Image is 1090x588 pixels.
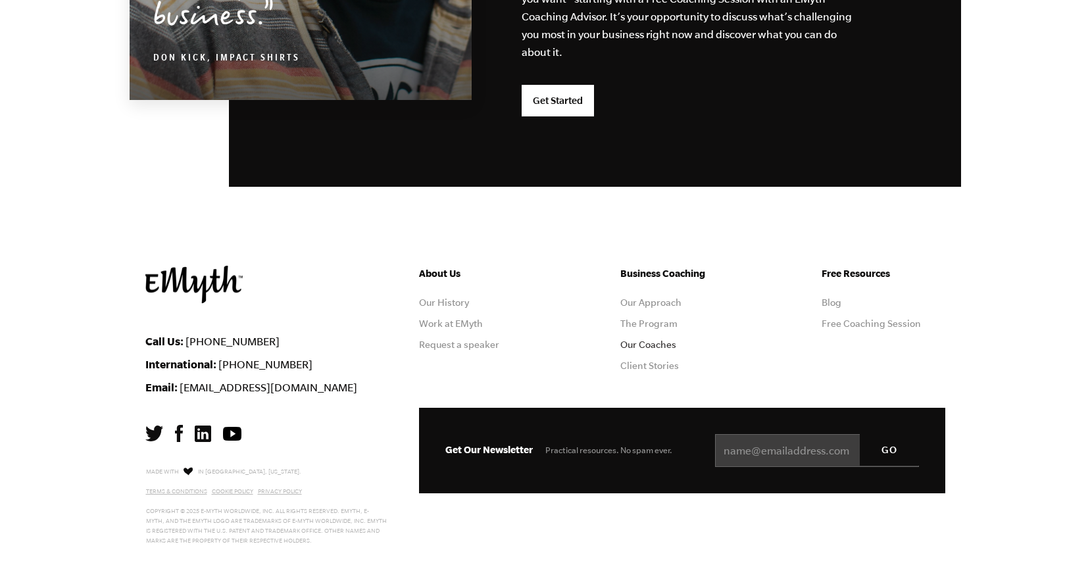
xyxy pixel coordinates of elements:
[419,318,483,329] a: Work at EMyth
[419,266,543,282] h5: About Us
[860,434,919,466] input: GO
[180,381,357,393] a: [EMAIL_ADDRESS][DOMAIN_NAME]
[145,335,184,347] strong: Call Us:
[186,335,280,347] a: [PHONE_NUMBER]
[620,318,678,329] a: The Program
[445,444,533,455] span: Get Our Newsletter
[620,297,681,308] a: Our Approach
[145,426,163,441] img: Twitter
[146,488,207,495] a: Terms & Conditions
[212,488,253,495] a: Cookie Policy
[258,488,302,495] a: Privacy Policy
[419,339,499,350] a: Request a speaker
[218,358,312,370] a: [PHONE_NUMBER]
[822,266,945,282] h5: Free Resources
[419,297,469,308] a: Our History
[620,339,676,350] a: Our Coaches
[145,266,243,303] img: EMyth
[145,358,216,370] strong: International:
[223,427,241,441] img: YouTube
[620,266,744,282] h5: Business Coaching
[522,85,594,116] a: Get Started
[715,434,919,467] input: name@emailaddress.com
[822,318,921,329] a: Free Coaching Session
[1024,525,1090,588] iframe: Chat Widget
[620,360,679,371] a: Client Stories
[545,445,672,455] span: Practical resources. No spam ever.
[184,467,193,476] img: Love
[822,297,841,308] a: Blog
[175,425,183,442] img: Facebook
[145,381,178,393] strong: Email:
[146,465,387,546] p: Made with in [GEOGRAPHIC_DATA], [US_STATE]. Copyright © 2025 E-Myth Worldwide, Inc. All rights re...
[153,54,300,64] cite: Don Kick, Impact Shirts
[195,426,211,442] img: LinkedIn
